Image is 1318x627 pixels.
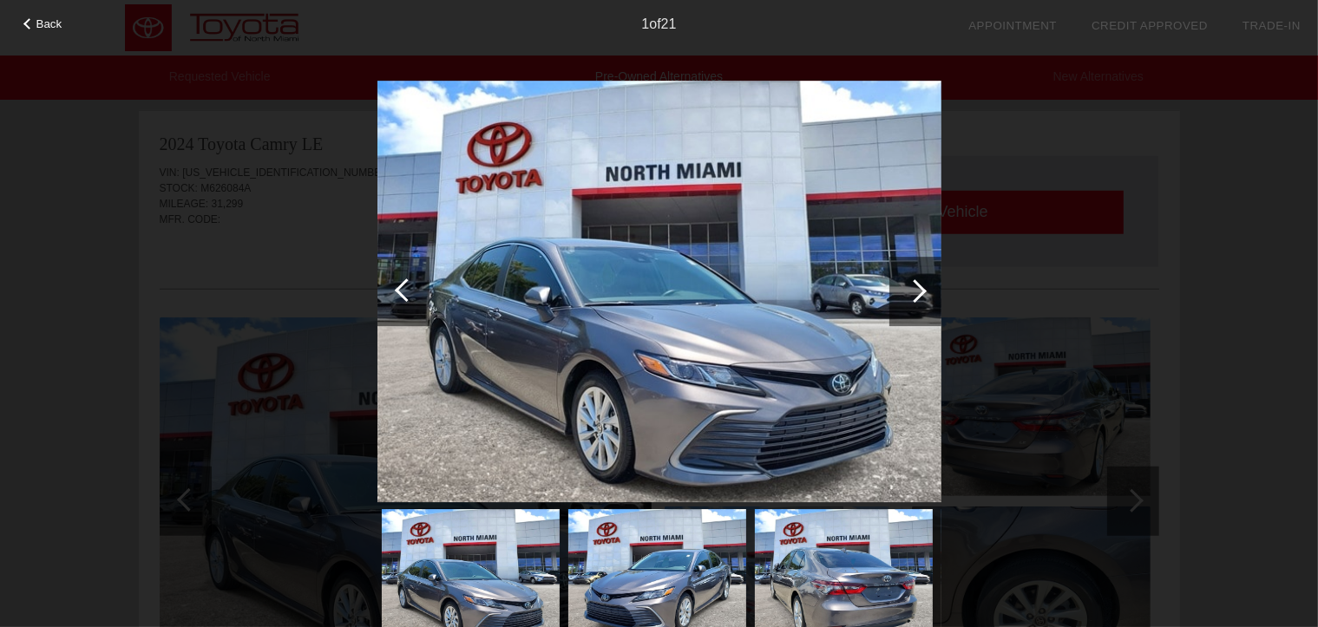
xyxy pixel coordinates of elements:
img: 3e51d960c899595e65632dfb6d9e9111x.jpg [377,81,941,502]
span: 1 [641,16,649,31]
span: Back [36,17,62,30]
a: Credit Approved [1092,19,1208,32]
span: 21 [661,16,677,31]
a: Trade-In [1243,19,1301,32]
a: Appointment [968,19,1057,32]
